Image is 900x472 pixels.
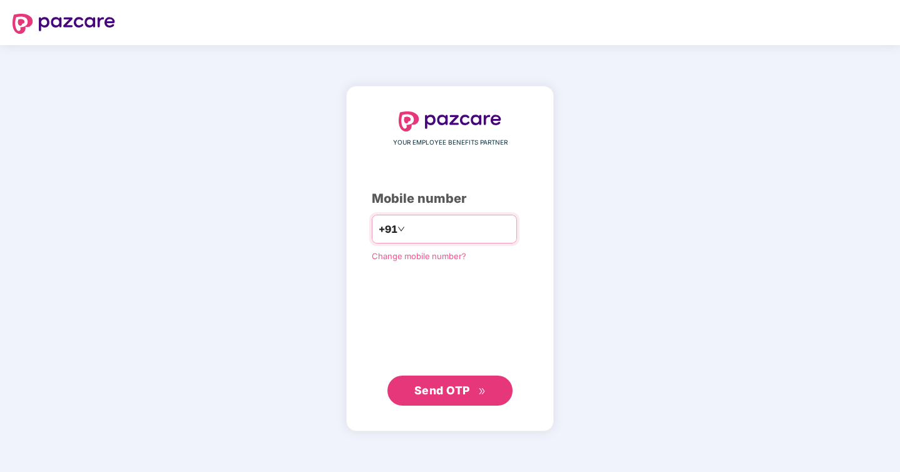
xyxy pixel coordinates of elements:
[387,376,513,406] button: Send OTPdouble-right
[13,14,115,34] img: logo
[393,138,508,148] span: YOUR EMPLOYEE BENEFITS PARTNER
[379,222,397,237] span: +91
[397,225,405,233] span: down
[414,384,470,397] span: Send OTP
[399,111,501,131] img: logo
[372,189,528,208] div: Mobile number
[478,387,486,396] span: double-right
[372,251,466,261] a: Change mobile number?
